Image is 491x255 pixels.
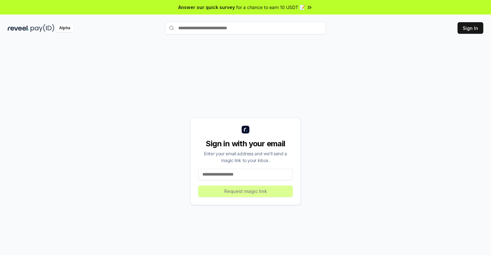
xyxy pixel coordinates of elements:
[242,126,249,133] img: logo_small
[198,139,293,149] div: Sign in with your email
[8,24,29,32] img: reveel_dark
[198,150,293,164] div: Enter your email address and we’ll send a magic link to your inbox.
[458,22,483,34] button: Sign In
[236,4,305,11] span: for a chance to earn 10 USDT 📝
[31,24,54,32] img: pay_id
[178,4,235,11] span: Answer our quick survey
[56,24,74,32] div: Alpha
